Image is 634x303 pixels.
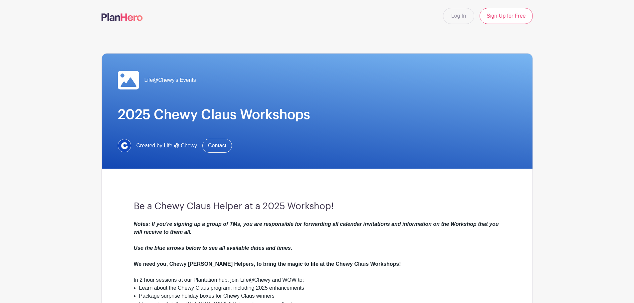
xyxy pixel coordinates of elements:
[480,8,532,24] a: Sign Up for Free
[134,261,401,267] strong: We need you, Chewy [PERSON_NAME] Helpers, to bring the magic to life at the Chewy Claus Workshops!
[102,13,143,21] img: logo-507f7623f17ff9eddc593b1ce0a138ce2505c220e1c5a4e2b4648c50719b7d32.svg
[139,284,501,292] li: Learn about the Chewy Claus program, including 2025 enhancements
[144,76,196,84] span: Life@Chewy's Events
[134,221,499,251] em: Notes: If you're signing up a group of TMs, you are responsible for forwarding all calendar invit...
[118,139,131,152] img: 1629734264472.jfif
[202,139,232,153] a: Contact
[443,8,474,24] a: Log In
[134,276,501,284] div: In 2 hour sessions at our Plantation hub, join Life@Chewy and WOW to:
[139,292,501,300] li: Package surprise holiday boxes for Chewy Claus winners
[134,201,501,212] h3: Be a Chewy Claus Helper at a 2025 Workshop!
[136,142,197,150] span: Created by Life @ Chewy
[118,107,517,123] h1: 2025 Chewy Claus Workshops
